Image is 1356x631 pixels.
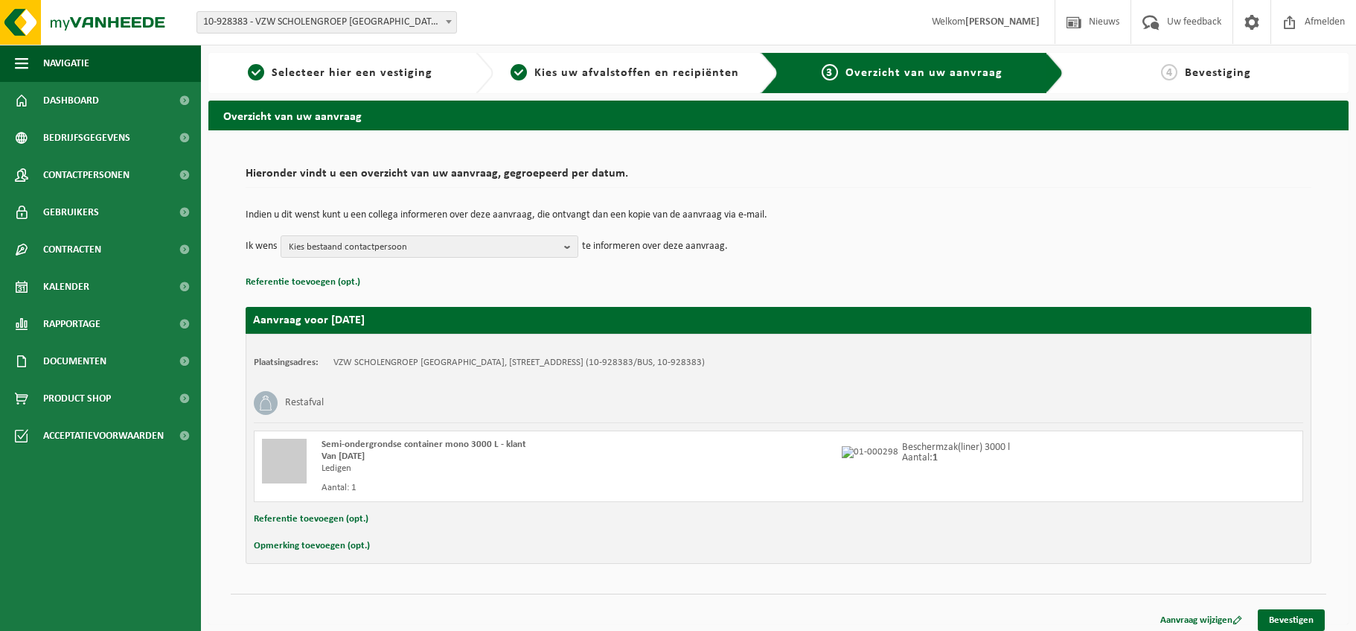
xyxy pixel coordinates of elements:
h3: Restafval [285,391,324,415]
button: Opmerking toevoegen (opt.) [254,536,370,556]
span: Dashboard [43,82,99,119]
span: Navigatie [43,45,89,82]
p: Beschermzak(liner) 3000 l [902,443,1010,453]
p: Aantal: [902,453,1010,463]
span: Semi-ondergrondse container mono 3000 L - klant [322,440,526,449]
span: Acceptatievoorwaarden [43,417,164,454]
span: 2 [511,64,527,80]
span: Bedrijfsgegevens [43,119,130,156]
strong: Plaatsingsadres: [254,358,319,367]
button: Referentie toevoegen (opt.) [254,510,368,529]
a: 2Kies uw afvalstoffen en recipiënten [501,64,749,82]
td: VZW SCHOLENGROEP [GEOGRAPHIC_DATA], [STREET_ADDRESS] (10-928383/BUS, 10-928383) [333,357,705,369]
strong: 1 [933,452,938,463]
span: Kalender [43,268,89,305]
p: Indien u dit wenst kunt u een collega informeren over deze aanvraag, die ontvangt dan een kopie v... [246,210,1311,221]
span: Documenten [43,343,106,380]
strong: Aanvraag voor [DATE] [253,314,365,326]
span: Kies uw afvalstoffen en recipiënten [534,67,739,79]
a: 1Selecteer hier een vestiging [216,64,464,82]
p: Ik wens [246,235,277,258]
span: Contactpersonen [43,156,129,194]
a: Aanvraag wijzigen [1149,609,1253,631]
span: Gebruikers [43,194,99,231]
span: Kies bestaand contactpersoon [289,236,558,259]
span: Bevestiging [1185,67,1251,79]
span: 4 [1161,64,1177,80]
strong: Van [DATE] [322,451,365,461]
span: Selecteer hier een vestiging [272,67,432,79]
div: Aantal: 1 [322,482,838,494]
span: 1 [248,64,264,80]
h2: Overzicht van uw aanvraag [208,101,1349,130]
button: Kies bestaand contactpersoon [281,235,578,258]
div: Ledigen [322,463,838,475]
span: 10-928383 - VZW SCHOLENGROEP SINT-MICHIEL - CAMPUS BARNUM - ROESELARE [196,11,457,34]
button: Referentie toevoegen (opt.) [246,273,360,292]
span: 10-928383 - VZW SCHOLENGROEP SINT-MICHIEL - CAMPUS BARNUM - ROESELARE [197,12,456,33]
strong: [PERSON_NAME] [965,16,1040,28]
span: Contracten [43,231,101,268]
span: Rapportage [43,305,100,343]
h2: Hieronder vindt u een overzicht van uw aanvraag, gegroepeerd per datum. [246,168,1311,188]
span: Overzicht van uw aanvraag [845,67,1002,79]
img: 01-000298 [842,446,898,458]
p: te informeren over deze aanvraag. [582,235,728,258]
span: 3 [822,64,838,80]
a: Bevestigen [1258,609,1325,631]
span: Product Shop [43,380,111,417]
